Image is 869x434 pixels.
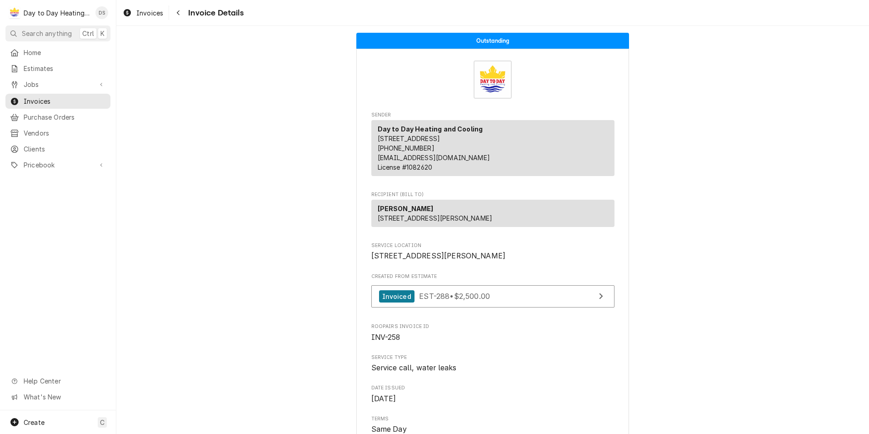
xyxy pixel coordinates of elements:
a: Estimates [5,61,110,76]
span: Service call, water leaks [371,363,457,372]
img: Logo [474,61,512,99]
div: Day to Day Heating and Cooling's Avatar [8,6,21,19]
span: Invoice Details [185,7,243,19]
span: Date Issued [371,394,614,404]
a: Go to Pricebook [5,157,110,172]
div: Service Location [371,242,614,262]
span: Service Location [371,242,614,249]
div: Day to Day Heating and Cooling [24,8,90,18]
div: Invoiced [379,290,415,303]
span: Help Center [24,376,105,386]
span: Estimates [24,64,106,73]
div: Service Type [371,354,614,373]
span: Create [24,419,45,426]
span: Search anything [22,29,72,38]
span: [STREET_ADDRESS][PERSON_NAME] [371,252,506,260]
strong: Day to Day Heating and Cooling [378,125,483,133]
span: [STREET_ADDRESS][PERSON_NAME] [378,214,493,222]
span: Service Type [371,363,614,373]
div: Recipient (Bill To) [371,200,614,231]
span: Sender [371,111,614,119]
span: INV-258 [371,333,400,342]
span: K [100,29,105,38]
a: Clients [5,141,110,156]
div: Status [356,33,629,49]
a: Home [5,45,110,60]
a: View Estimate [371,285,614,308]
span: Home [24,48,106,57]
a: [EMAIL_ADDRESS][DOMAIN_NAME] [378,154,490,161]
span: License # 1082620 [378,163,433,171]
span: Roopairs Invoice ID [371,323,614,330]
a: Go to Jobs [5,77,110,92]
span: Roopairs Invoice ID [371,332,614,343]
span: C [100,418,105,427]
span: [STREET_ADDRESS] [378,135,440,142]
span: Created From Estimate [371,273,614,280]
span: Invoices [136,8,163,18]
strong: [PERSON_NAME] [378,205,434,212]
a: Invoices [119,5,167,20]
a: Go to Help Center [5,373,110,389]
span: Outstanding [476,38,509,44]
span: Date Issued [371,384,614,392]
span: Jobs [24,80,92,89]
span: Service Location [371,251,614,262]
div: Sender [371,120,614,180]
span: Invoices [24,96,106,106]
span: Ctrl [82,29,94,38]
span: What's New [24,392,105,402]
a: Vendors [5,126,110,141]
div: Date Issued [371,384,614,404]
div: Roopairs Invoice ID [371,323,614,343]
span: Same Day [371,425,407,434]
div: Recipient (Bill To) [371,200,614,227]
div: Sender [371,120,614,176]
span: Terms [371,415,614,423]
a: [PHONE_NUMBER] [378,144,434,152]
a: Go to What's New [5,389,110,404]
div: Invoice Sender [371,111,614,180]
a: Purchase Orders [5,110,110,125]
span: Vendors [24,128,106,138]
span: [DATE] [371,394,396,403]
div: Created From Estimate [371,273,614,312]
div: D [8,6,21,19]
div: DS [95,6,108,19]
span: Purchase Orders [24,112,106,122]
a: Invoices [5,94,110,109]
div: David Silvestre's Avatar [95,6,108,19]
span: Recipient (Bill To) [371,191,614,198]
div: Invoice Recipient [371,191,614,231]
span: Clients [24,144,106,154]
button: Navigate back [171,5,185,20]
span: EST-288 • $2,500.00 [419,292,490,301]
span: Service Type [371,354,614,361]
span: Pricebook [24,160,92,170]
button: Search anythingCtrlK [5,25,110,41]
